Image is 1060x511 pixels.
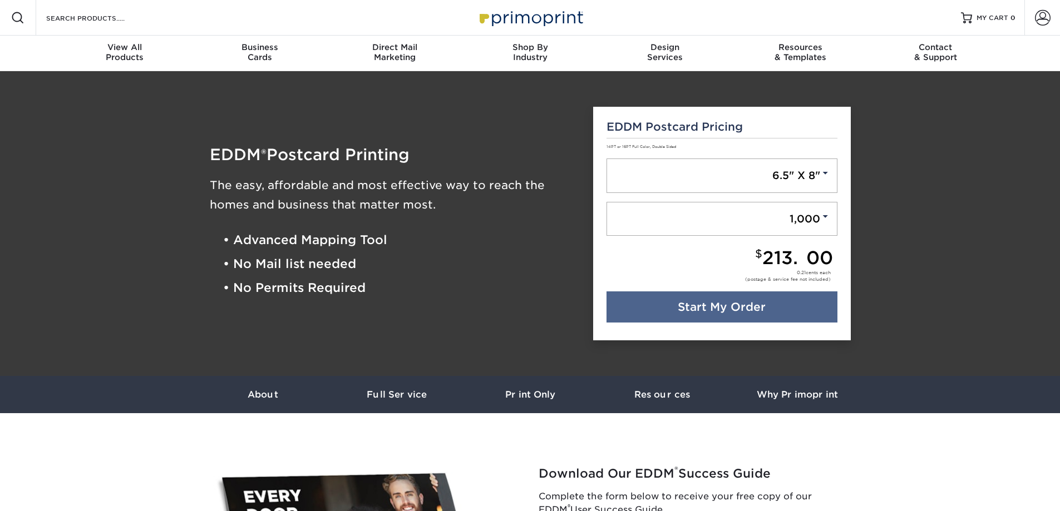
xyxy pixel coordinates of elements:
[868,36,1003,71] a: Contact& Support
[607,145,676,149] small: 14PT or 16PT Full Color, Double Sided
[196,376,330,413] a: About
[462,42,598,52] span: Shop By
[598,42,733,62] div: Services
[261,146,267,162] span: ®
[223,276,577,300] li: • No Permits Required
[330,376,464,413] a: Full Service
[674,464,678,475] sup: ®
[57,36,193,71] a: View AllProducts
[598,42,733,52] span: Design
[327,36,462,71] a: Direct MailMarketing
[745,269,831,282] div: cents each (postage & service fee not included)
[57,42,193,62] div: Products
[762,247,833,269] span: 213.00
[597,376,731,413] a: Resources
[192,36,327,71] a: BusinessCards
[731,376,864,413] a: Why Primoprint
[210,147,577,162] h1: EDDM Postcard Printing
[607,158,837,193] a: 6.5" X 8"
[607,120,837,133] h5: EDDM Postcard Pricing
[223,252,577,276] li: • No Mail list needed
[196,389,330,400] h3: About
[464,376,597,413] a: Print Only
[868,42,1003,62] div: & Support
[45,11,154,24] input: SEARCH PRODUCTS.....
[57,42,193,52] span: View All
[607,291,837,323] a: Start My Order
[733,36,868,71] a: Resources& Templates
[327,42,462,62] div: Marketing
[733,42,868,62] div: & Templates
[797,270,806,275] span: 0.21
[210,176,577,215] h3: The easy, affordable and most effective way to reach the homes and business that matter most.
[330,389,464,400] h3: Full Service
[598,36,733,71] a: DesignServices
[755,247,762,260] small: $
[607,202,837,236] a: 1,000
[192,42,327,52] span: Business
[327,42,462,52] span: Direct Mail
[977,13,1008,23] span: MY CART
[1010,14,1015,22] span: 0
[462,42,598,62] div: Industry
[733,42,868,52] span: Resources
[464,389,597,400] h3: Print Only
[868,42,1003,52] span: Contact
[539,467,856,481] h2: Download Our EDDM Success Guide
[568,503,570,511] sup: ®
[475,6,586,29] img: Primoprint
[597,389,731,400] h3: Resources
[462,36,598,71] a: Shop ByIndustry
[192,42,327,62] div: Cards
[731,389,864,400] h3: Why Primoprint
[223,228,577,252] li: • Advanced Mapping Tool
